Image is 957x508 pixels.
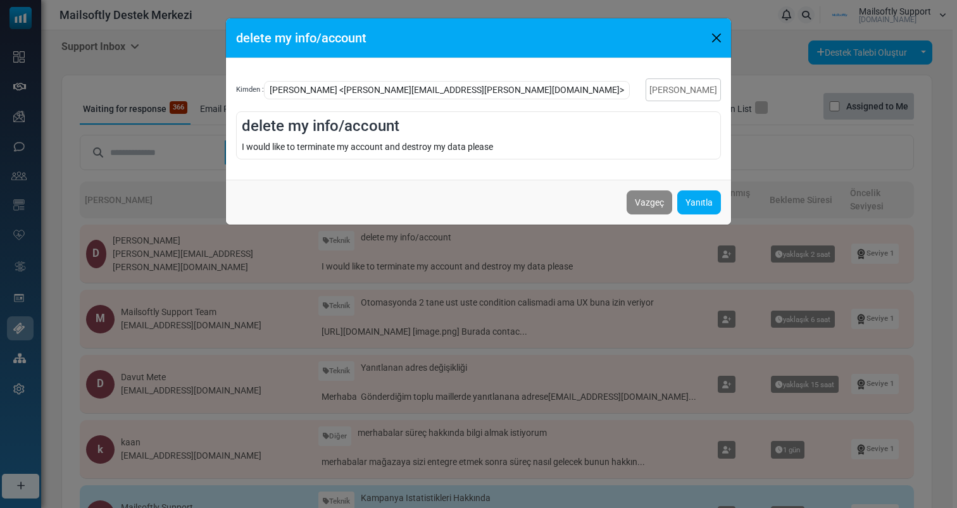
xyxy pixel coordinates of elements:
a: [PERSON_NAME] [646,78,721,101]
span: Kimden : [236,85,264,96]
h4: delete my info/account [242,117,715,135]
button: Close [707,28,726,47]
div: I would like to terminate my account and destroy my data please [242,140,715,154]
span: [PERSON_NAME] <[PERSON_NAME][EMAIL_ADDRESS][PERSON_NAME][DOMAIN_NAME]> [264,81,630,99]
a: Yanıtla [677,190,721,214]
button: Vazgeç [627,190,672,214]
h5: delete my info/account [236,28,366,47]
